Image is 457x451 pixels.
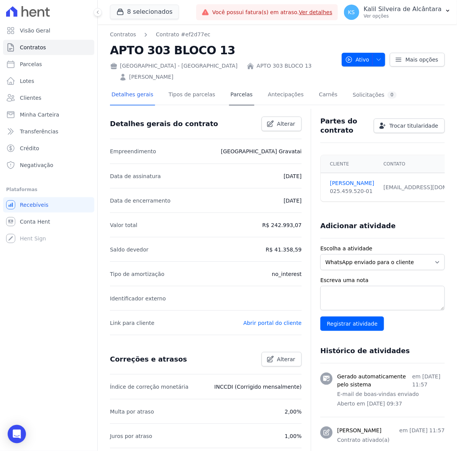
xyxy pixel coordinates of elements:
span: Clientes [20,94,41,102]
a: Alterar [262,352,302,367]
span: Conta Hent [20,218,50,226]
a: Solicitações0 [351,85,398,105]
h3: Adicionar atividade [320,221,396,230]
span: Transferências [20,128,58,135]
p: Aberto em [DATE] 09:37 [337,400,445,408]
span: Ativo [345,53,370,67]
div: Plataformas [6,185,91,194]
a: Transferências [3,124,94,139]
div: Solicitações [353,91,397,99]
h3: Partes do contrato [320,117,368,135]
a: Contrato #ef2d77ec [156,31,210,39]
div: 025.459.520-01 [330,187,374,195]
h3: Detalhes gerais do contrato [110,119,218,128]
th: Cliente [321,155,379,173]
p: em [DATE] 11:57 [399,427,445,435]
h3: [PERSON_NAME] [337,427,381,435]
a: Visão Geral [3,23,94,38]
a: Detalhes gerais [110,85,155,105]
a: Minha Carteira [3,107,94,122]
a: APTO 303 BLOCO 13 [257,62,312,70]
a: Lotes [3,73,94,89]
span: Crédito [20,144,39,152]
p: em [DATE] 11:57 [412,373,445,389]
label: Escreva uma nota [320,276,445,284]
a: Carnês [317,85,339,105]
p: E-mail de boas-vindas enviado [337,390,445,398]
p: Tipo de amortização [110,269,165,279]
p: Juros por atraso [110,432,152,441]
a: Abrir portal do cliente [243,320,302,326]
p: Contrato ativado(a) [337,436,445,444]
p: R$ 41.358,59 [266,245,302,254]
span: Alterar [277,120,296,128]
a: Tipos de parcelas [167,85,217,105]
p: Ver opções [364,13,442,19]
input: Registrar atividade [320,316,384,331]
a: Parcelas [3,57,94,72]
p: 2,00% [285,407,302,416]
a: Alterar [262,117,302,131]
span: Alterar [277,355,296,363]
p: Data de assinatura [110,172,161,181]
span: Visão Geral [20,27,50,34]
h2: APTO 303 BLOCO 13 [110,42,336,59]
p: Data de encerramento [110,196,171,205]
a: Recebíveis [3,197,94,213]
span: Mais opções [405,56,438,63]
h3: Correções e atrasos [110,355,187,364]
a: Conta Hent [3,214,94,229]
a: Antecipações [266,85,305,105]
a: Mais opções [390,53,445,67]
span: KS [348,10,355,15]
label: Escolha a atividade [320,245,445,253]
a: Crédito [3,141,94,156]
span: Recebíveis [20,201,48,209]
p: INCCDI (Corrigido mensalmente) [214,382,302,391]
button: 8 selecionados [110,5,179,19]
div: [GEOGRAPHIC_DATA] - [GEOGRAPHIC_DATA] [110,62,237,70]
p: 1,00% [285,432,302,441]
nav: Breadcrumb [110,31,210,39]
a: Ver detalhes [299,9,333,15]
div: Open Intercom Messenger [8,425,26,443]
button: KS Kalil Silveira de Alcântara Ver opções [338,2,457,23]
p: Índice de correção monetária [110,382,189,391]
span: Você possui fatura(s) em atraso. [212,8,333,16]
p: Valor total [110,221,137,230]
p: Saldo devedor [110,245,149,254]
span: Trocar titularidade [389,122,438,130]
a: [PERSON_NAME] [330,179,374,187]
a: Parcelas [229,85,254,105]
a: Trocar titularidade [374,118,445,133]
p: Multa por atraso [110,407,154,416]
span: Minha Carteira [20,111,59,118]
span: Lotes [20,77,34,85]
p: [DATE] [284,196,302,205]
p: R$ 242.993,07 [262,221,302,230]
span: Contratos [20,44,46,51]
span: Negativação [20,161,53,169]
a: [PERSON_NAME] [129,73,173,81]
h3: Histórico de atividades [320,346,410,355]
a: Contratos [110,31,136,39]
p: Kalil Silveira de Alcântara [364,5,442,13]
a: Clientes [3,90,94,105]
p: [GEOGRAPHIC_DATA] Gravatai [221,147,302,156]
nav: Breadcrumb [110,31,336,39]
p: Link para cliente [110,318,154,328]
a: Contratos [3,40,94,55]
p: [DATE] [284,172,302,181]
a: Negativação [3,157,94,173]
p: Empreendimento [110,147,156,156]
h3: Gerado automaticamente pelo sistema [337,373,412,389]
div: 0 [388,91,397,99]
button: Ativo [342,53,386,67]
span: Parcelas [20,60,42,68]
p: no_interest [272,269,302,279]
p: Identificador externo [110,294,166,303]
